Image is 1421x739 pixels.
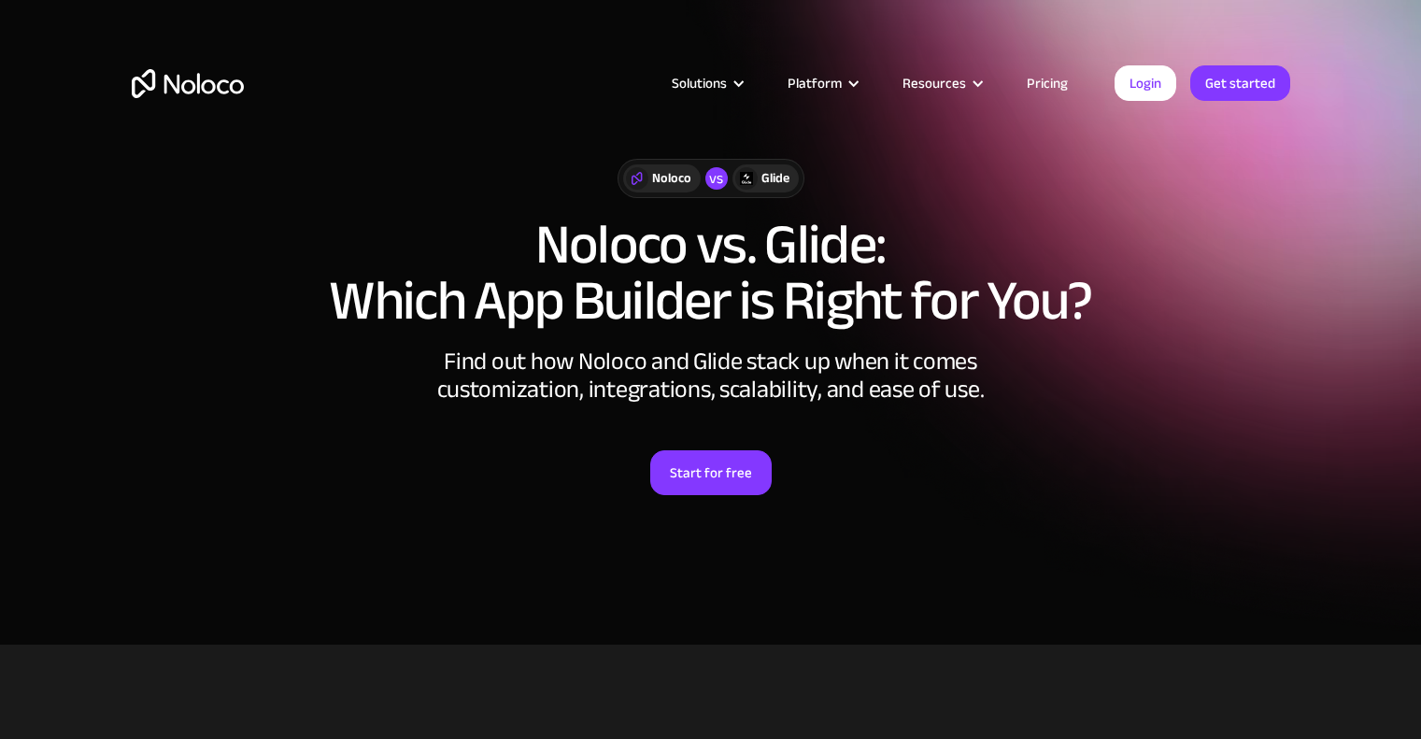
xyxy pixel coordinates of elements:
a: Login [1115,65,1176,101]
a: Get started [1190,65,1290,101]
div: Resources [879,71,1003,95]
div: Solutions [648,71,764,95]
div: vs [705,167,728,190]
div: Find out how Noloco and Glide stack up when it comes customization, integrations, scalability, an... [431,348,991,404]
div: Platform [788,71,842,95]
a: Pricing [1003,71,1091,95]
div: Noloco [652,168,691,189]
div: Resources [902,71,966,95]
h1: Noloco vs. Glide: Which App Builder is Right for You? [132,217,1290,329]
a: home [132,69,244,98]
div: Glide [761,168,789,189]
div: Solutions [672,71,727,95]
div: Platform [764,71,879,95]
a: Start for free [650,450,772,495]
